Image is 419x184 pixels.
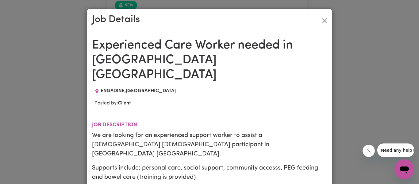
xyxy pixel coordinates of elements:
button: Close [320,16,329,26]
h1: Experienced Care Worker needed in [GEOGRAPHIC_DATA] [GEOGRAPHIC_DATA] [92,38,327,82]
iframe: Close message [363,145,375,157]
iframe: Message from company [377,143,414,157]
iframe: Button to launch messaging window [394,159,414,179]
span: ENGADINE , [GEOGRAPHIC_DATA] [101,88,176,93]
p: Supports include; personal care, social support, community accesss, PEG feeding and bowel care (t... [92,163,327,182]
p: We are looking for an experienced support worker to assist a [DEMOGRAPHIC_DATA] [DEMOGRAPHIC_DATA... [92,131,327,159]
div: Job location: ENGADINE, New South Wales [92,87,178,95]
span: Need any help? [4,4,37,9]
h2: Job Details [92,14,140,25]
h2: Job description [92,122,327,128]
b: Client [118,101,131,106]
span: Posted by: [94,101,131,106]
